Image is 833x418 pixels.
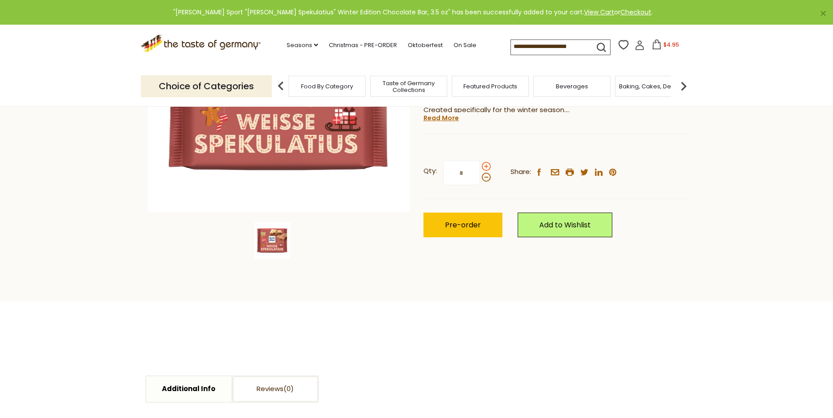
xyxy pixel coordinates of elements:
a: Beverages [556,83,588,90]
span: Pre-order [445,220,481,230]
a: View Cart [584,8,614,17]
div: "[PERSON_NAME] Sport "[PERSON_NAME] Spekulatius" Winter Edition Chocolate Bar, 3.5 oz" has been s... [7,7,819,17]
a: × [820,11,826,16]
p: Choice of Categories [141,75,272,97]
a: Christmas - PRE-ORDER [329,40,397,50]
a: Add to Wishlist [518,213,612,237]
a: Checkout [620,8,651,17]
input: Qty: [443,161,480,185]
img: next arrow [675,77,693,95]
img: Ritter Sport Weiss Spekulatius Winter Edition [254,222,290,258]
span: $4.95 [663,41,679,48]
button: $4.95 [646,39,685,53]
span: Share: [510,166,531,178]
a: Additional Info [146,376,231,402]
a: Featured Products [463,83,517,90]
a: Taste of Germany Collections [373,80,445,93]
a: Food By Category [301,83,353,90]
a: Read More [423,113,459,122]
a: Baking, Cakes, Desserts [619,83,689,90]
a: Reviews [233,376,318,402]
img: previous arrow [272,77,290,95]
a: Seasons [287,40,318,50]
a: On Sale [454,40,476,50]
a: Oktoberfest [408,40,443,50]
strong: Qty: [423,165,437,177]
button: Pre-order [423,213,502,237]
